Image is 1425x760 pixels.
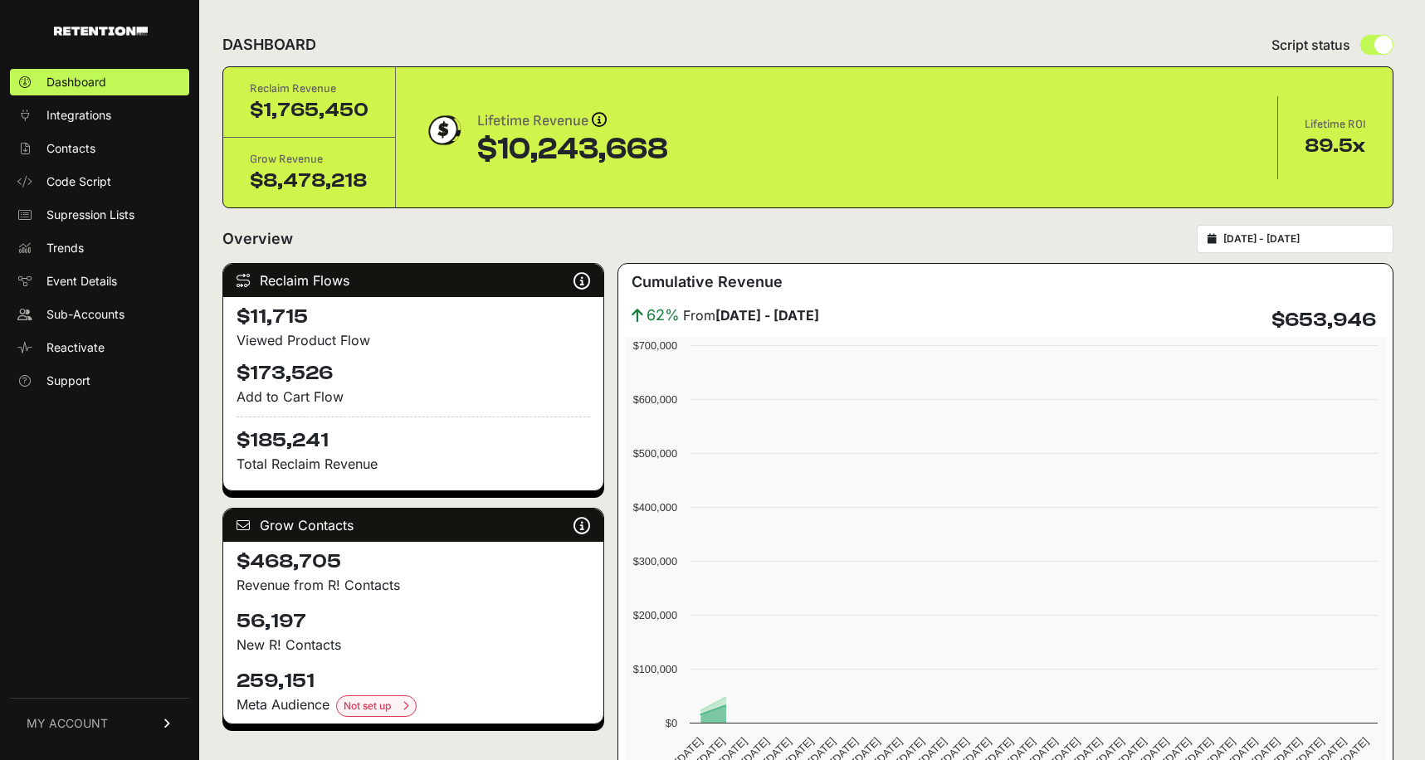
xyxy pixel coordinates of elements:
div: $1,765,450 [250,97,368,124]
div: Lifetime ROI [1305,116,1366,133]
text: $400,000 [632,501,676,514]
a: Dashboard [10,69,189,95]
a: Integrations [10,102,189,129]
text: $500,000 [632,447,676,460]
span: Dashboard [46,74,106,90]
a: MY ACCOUNT [10,698,189,748]
span: Script status [1271,35,1350,55]
text: $300,000 [632,555,676,568]
h2: Overview [222,227,293,251]
span: Code Script [46,173,111,190]
div: Viewed Product Flow [237,330,590,350]
h2: DASHBOARD [222,33,316,56]
div: Grow Contacts [223,509,603,542]
span: 62% [647,304,680,327]
h4: $11,715 [237,304,590,330]
span: Contacts [46,140,95,157]
div: Meta Audience [237,694,590,717]
text: $100,000 [632,663,676,675]
p: Total Reclaim Revenue [237,454,590,474]
h4: 56,197 [237,608,590,635]
text: $0 [665,717,676,729]
span: From [683,305,819,325]
p: New R! Contacts [237,635,590,655]
text: $600,000 [632,393,676,406]
div: $8,478,218 [250,168,368,194]
h3: Cumulative Revenue [632,270,783,294]
div: Add to Cart Flow [237,387,590,407]
div: Lifetime Revenue [477,110,668,133]
a: Contacts [10,135,189,162]
p: Revenue from R! Contacts [237,575,590,595]
span: MY ACCOUNT [27,715,108,732]
img: Retention.com [54,27,148,36]
text: $700,000 [632,339,676,352]
strong: [DATE] - [DATE] [715,307,819,324]
div: Reclaim Revenue [250,80,368,97]
a: Event Details [10,268,189,295]
span: Sub-Accounts [46,306,124,323]
a: Sub-Accounts [10,301,189,328]
span: Support [46,373,90,389]
span: Supression Lists [46,207,134,223]
a: Trends [10,235,189,261]
a: Code Script [10,168,189,195]
h4: $653,946 [1271,307,1376,334]
div: 89.5x [1305,133,1366,159]
img: dollar-coin-05c43ed7efb7bc0c12610022525b4bbbb207c7efeef5aecc26f025e68dcafac9.png [422,110,464,151]
h4: $173,526 [237,360,590,387]
span: Reactivate [46,339,105,356]
h4: $185,241 [237,417,590,454]
a: Reactivate [10,334,189,361]
a: Supression Lists [10,202,189,228]
span: Event Details [46,273,117,290]
span: Integrations [46,107,111,124]
div: $10,243,668 [477,133,668,166]
text: $200,000 [632,609,676,621]
h4: $468,705 [237,548,590,575]
a: Support [10,368,189,394]
div: Grow Revenue [250,151,368,168]
span: Trends [46,240,84,256]
h4: 259,151 [237,668,590,694]
div: Reclaim Flows [223,264,603,297]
